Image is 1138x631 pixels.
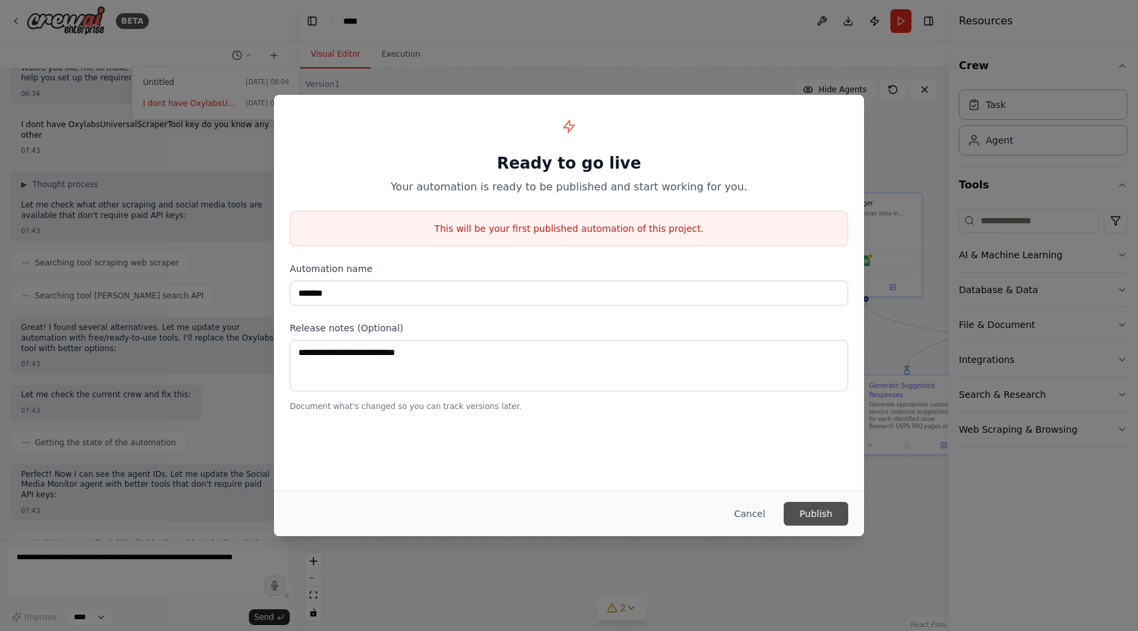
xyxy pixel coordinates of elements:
label: Automation name [290,262,848,275]
button: Publish [784,502,848,526]
p: Your automation is ready to be published and start working for you. [290,179,848,195]
label: Release notes (Optional) [290,321,848,335]
p: Document what's changed so you can track versions later. [290,401,848,412]
p: This will be your first published automation of this project. [290,222,848,235]
button: Cancel [724,502,776,526]
h1: Ready to go live [290,153,848,174]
